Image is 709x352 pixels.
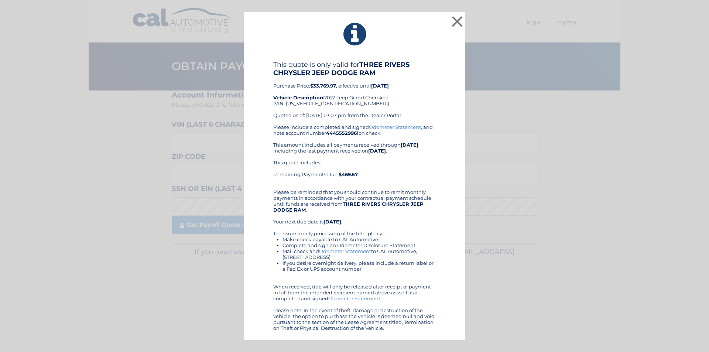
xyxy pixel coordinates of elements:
li: Complete and sign an Odometer Disclosure Statement [282,242,436,248]
li: If you desire overnight delivery, please include a return label or a Fed Ex or UPS account number. [282,260,436,272]
b: $469.57 [339,171,358,177]
b: [DATE] [368,148,386,154]
button: × [450,14,465,29]
b: THREE RIVERS CHRYSLER JEEP DODGE RAM [273,61,410,77]
b: $33,769.97 [310,83,336,89]
li: Mail check and to CAL Automotive, [STREET_ADDRESS] [282,248,436,260]
b: THREE RIVERS CHRYSLER JEEP DODGE RAM [273,201,424,213]
li: Make check payable to CAL Automotive [282,236,436,242]
b: [DATE] [323,219,341,225]
h4: This quote is only valid for [273,61,436,77]
a: Odometer Statement [369,124,421,130]
strong: Vehicle Description: [273,95,324,100]
b: [DATE] [371,83,389,89]
b: [DATE] [401,142,418,148]
div: This quote includes: Remaining Payments Due: [273,160,436,183]
b: 44455529961 [326,130,359,136]
div: Purchase Price: , effective until 2022 Jeep Grand Cherokee (VIN: [US_VEHICLE_IDENTIFICATION_NUMBE... [273,61,436,124]
div: Please include a completed and signed , and note account number on check. This amount includes al... [273,124,436,331]
a: Odometer Statement [328,295,380,301]
a: Odometer Statement [319,248,371,254]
